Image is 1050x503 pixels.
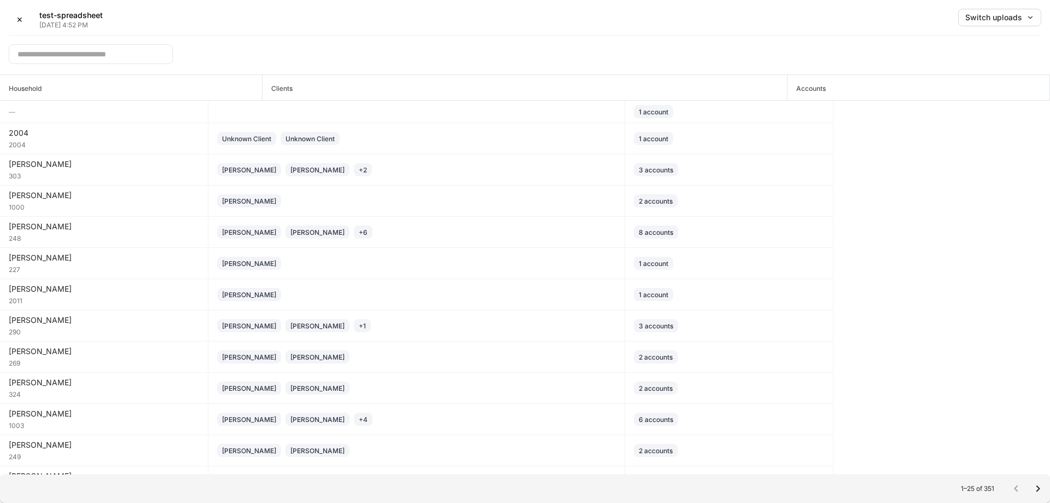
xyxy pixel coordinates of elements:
div: [PERSON_NAME] [222,227,276,238]
div: 227 [9,263,199,274]
div: 1 account [639,107,668,117]
div: [PERSON_NAME] [9,159,199,170]
div: 249 [9,450,199,461]
div: 1000 [9,201,199,212]
div: [PERSON_NAME] [222,290,276,300]
div: 2004 [9,128,199,138]
div: [PERSON_NAME] [222,165,276,175]
div: [PERSON_NAME] [290,383,345,394]
div: ✕ [16,16,23,24]
h6: Clients [262,83,293,94]
div: [PERSON_NAME] [222,196,276,206]
button: ✕ [9,9,31,31]
div: [PERSON_NAME] [9,440,199,450]
div: [PERSON_NAME] [290,446,345,456]
p: 1–25 of 351 [961,484,994,493]
div: 8 accounts [639,227,673,238]
div: [PERSON_NAME] [9,284,199,294]
div: + 4 [359,414,367,425]
div: + 2 [359,165,367,175]
p: [DATE] 4:52 PM [39,21,103,30]
div: 2 accounts [639,196,673,206]
div: 290 [9,326,199,337]
div: [PERSON_NAME] [222,414,276,425]
h6: Accounts [787,83,826,94]
div: [PERSON_NAME] [290,321,345,331]
div: [PERSON_NAME] [290,165,345,175]
div: [PERSON_NAME] [290,227,345,238]
div: 248 [9,232,199,243]
div: 303 [9,170,199,181]
div: 2004 [9,138,199,149]
div: 269 [9,357,199,368]
div: Switch uploads [965,14,1034,21]
button: Switch uploads [958,9,1041,26]
div: [PERSON_NAME] [9,315,199,326]
button: Go to next page [1027,478,1049,500]
div: 6 accounts [639,414,673,425]
div: [PERSON_NAME] [9,252,199,263]
span: Clients [262,75,787,100]
div: 1 account [639,258,668,269]
div: + 1 [359,321,366,331]
div: [PERSON_NAME] [222,258,276,269]
div: [PERSON_NAME] [9,221,199,232]
div: 1 account [639,290,668,300]
div: [PERSON_NAME] [9,190,199,201]
div: [PERSON_NAME] [9,408,199,419]
div: [PERSON_NAME] [9,346,199,357]
div: Unknown Client [222,134,271,144]
div: Unknown Client [285,134,335,144]
div: [PERSON_NAME] [9,377,199,388]
div: 1 account [639,134,668,144]
div: [PERSON_NAME] [290,352,345,362]
div: [PERSON_NAME] [290,414,345,425]
h5: test-spreadsheet [39,10,103,21]
h6: — [9,107,199,117]
div: 324 [9,388,199,399]
div: [PERSON_NAME] [222,352,276,362]
div: [PERSON_NAME] [222,446,276,456]
div: 1003 [9,419,199,430]
div: [PERSON_NAME] [222,321,276,331]
div: 2 accounts [639,446,673,456]
div: [PERSON_NAME] [222,383,276,394]
div: 3 accounts [639,321,673,331]
div: [PERSON_NAME] [9,471,199,482]
div: 2 accounts [639,383,673,394]
div: 2 accounts [639,352,673,362]
div: + 6 [359,227,367,238]
span: Accounts [787,75,1049,100]
div: 3 accounts [639,165,673,175]
div: 2011 [9,294,199,305]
